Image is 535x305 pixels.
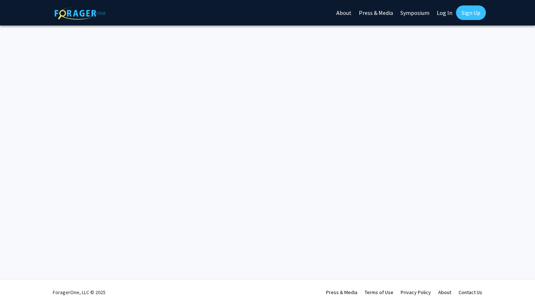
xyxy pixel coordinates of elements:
a: Terms of Use [365,289,393,296]
div: ForagerOne, LLC © 2025 [53,280,106,305]
img: ForagerOne Logo [55,7,106,20]
a: Press & Media [326,289,357,296]
a: Privacy Policy [401,289,431,296]
a: About [438,289,451,296]
a: Sign Up [456,5,486,20]
a: Contact Us [459,289,482,296]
